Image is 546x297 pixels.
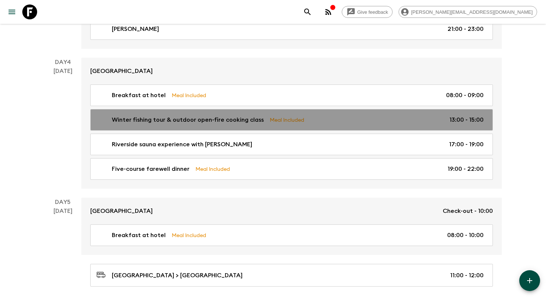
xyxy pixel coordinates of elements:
[81,198,502,224] a: [GEOGRAPHIC_DATA]Check-out - 10:00
[53,207,72,287] div: [DATE]
[449,140,484,149] p: 17:00 - 19:00
[90,158,493,180] a: Five-course farewell dinnerMeal Included19:00 - 22:00
[44,58,81,67] p: Day 4
[112,25,159,33] p: [PERSON_NAME]
[446,91,484,100] p: 08:00 - 09:00
[112,271,243,280] p: [GEOGRAPHIC_DATA] > [GEOGRAPHIC_DATA]
[449,115,484,124] p: 13:00 - 15:00
[172,91,206,99] p: Meal Included
[81,58,502,84] a: [GEOGRAPHIC_DATA]
[90,18,493,40] a: [PERSON_NAME]21:00 - 23:00
[448,25,484,33] p: 21:00 - 23:00
[90,67,153,76] p: [GEOGRAPHIC_DATA]
[90,134,493,155] a: Riverside sauna experience with [PERSON_NAME]17:00 - 19:00
[90,84,493,106] a: Breakfast at hotelMeal Included08:00 - 09:00
[443,207,493,215] p: Check-out - 10:00
[44,198,81,207] p: Day 5
[270,116,304,124] p: Meal Included
[342,6,393,18] a: Give feedback
[448,165,484,173] p: 19:00 - 22:00
[112,140,252,149] p: Riverside sauna experience with [PERSON_NAME]
[112,115,264,124] p: Winter fishing tour & outdoor open-fire cooking class
[195,165,230,173] p: Meal Included
[112,231,166,240] p: Breakfast at hotel
[90,207,153,215] p: [GEOGRAPHIC_DATA]
[450,271,484,280] p: 11:00 - 12:00
[447,231,484,240] p: 08:00 - 10:00
[300,4,315,19] button: search adventures
[90,264,493,287] a: [GEOGRAPHIC_DATA] > [GEOGRAPHIC_DATA]11:00 - 12:00
[112,91,166,100] p: Breakfast at hotel
[353,9,392,15] span: Give feedback
[172,231,206,239] p: Meal Included
[53,67,72,189] div: [DATE]
[4,4,19,19] button: menu
[407,9,537,15] span: [PERSON_NAME][EMAIL_ADDRESS][DOMAIN_NAME]
[90,109,493,131] a: Winter fishing tour & outdoor open-fire cooking classMeal Included13:00 - 15:00
[112,165,189,173] p: Five-course farewell dinner
[90,224,493,246] a: Breakfast at hotelMeal Included08:00 - 10:00
[399,6,537,18] div: [PERSON_NAME][EMAIL_ADDRESS][DOMAIN_NAME]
